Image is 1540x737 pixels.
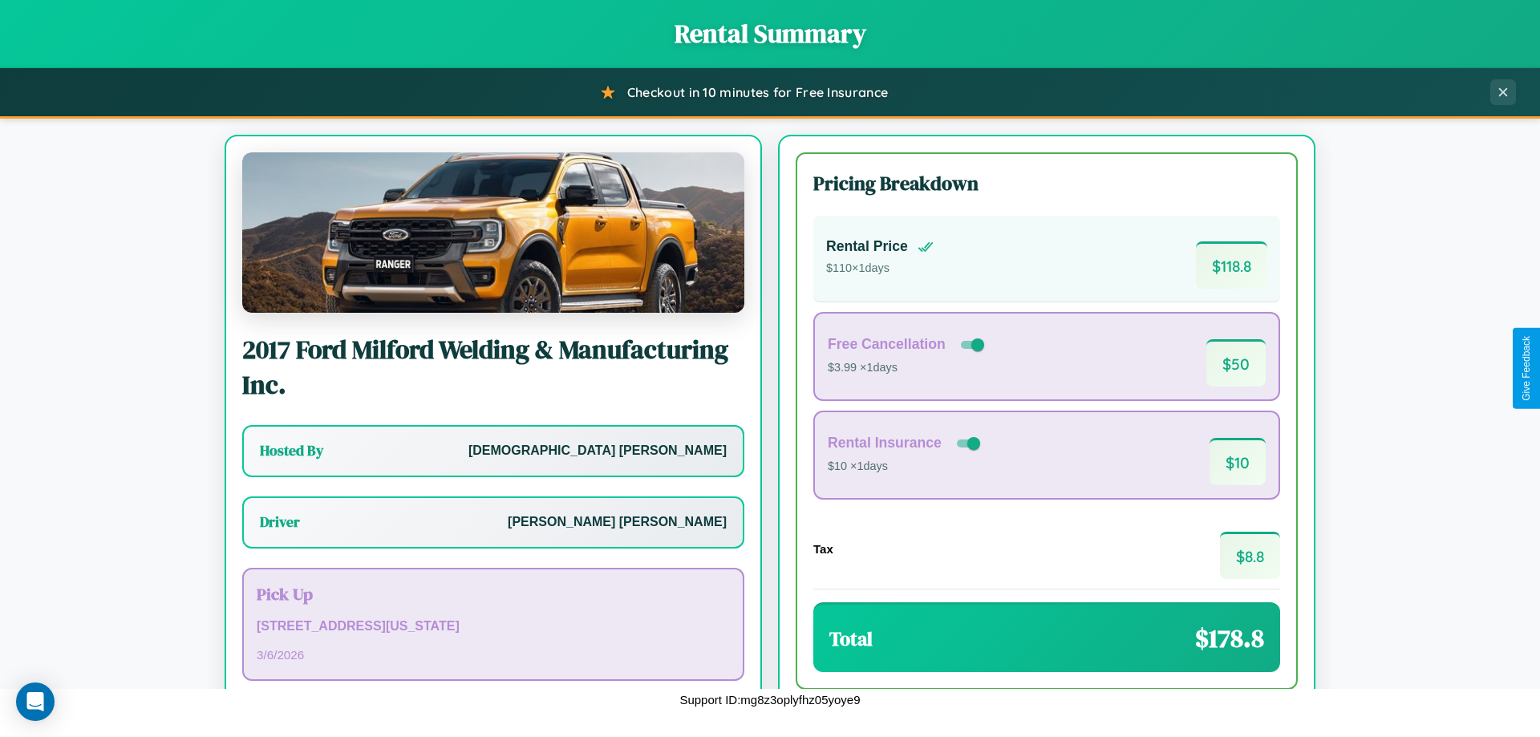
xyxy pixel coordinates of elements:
span: $ 50 [1206,339,1266,387]
span: $ 8.8 [1220,532,1280,579]
h3: Pricing Breakdown [813,170,1280,196]
img: Ford Milford Welding & Manufacturing Inc. [242,152,744,313]
span: Checkout in 10 minutes for Free Insurance [627,84,888,100]
p: [PERSON_NAME] [PERSON_NAME] [508,511,727,534]
h1: Rental Summary [16,16,1524,51]
p: 3 / 6 / 2026 [257,644,730,666]
h3: Pick Up [257,582,730,605]
h4: Free Cancellation [828,336,946,353]
div: Open Intercom Messenger [16,682,55,721]
p: $10 × 1 days [828,456,983,477]
p: [DEMOGRAPHIC_DATA] [PERSON_NAME] [468,439,727,463]
span: $ 10 [1210,438,1266,485]
span: $ 118.8 [1196,241,1267,289]
h3: Driver [260,512,300,532]
span: $ 178.8 [1195,621,1264,656]
p: $3.99 × 1 days [828,358,987,379]
h4: Rental Price [826,238,908,255]
p: Support ID: mg8z3oplyfhz05yoye9 [679,689,860,711]
p: [STREET_ADDRESS][US_STATE] [257,615,730,638]
h4: Tax [813,542,833,556]
h3: Hosted By [260,441,323,460]
div: Give Feedback [1521,336,1532,401]
p: $ 110 × 1 days [826,258,934,279]
h4: Rental Insurance [828,435,942,452]
h2: 2017 Ford Milford Welding & Manufacturing Inc. [242,332,744,403]
h3: Total [829,626,873,652]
